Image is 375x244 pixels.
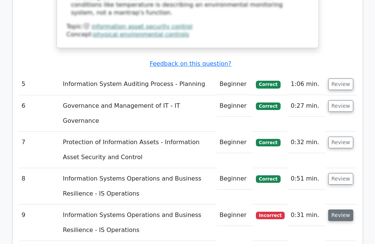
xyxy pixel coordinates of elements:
[217,205,253,226] td: Beginner
[60,205,217,241] td: Information Systems Operations and Business Resilience - IS Operations
[67,31,309,39] div: Concept:
[256,139,280,146] span: Correct
[60,132,217,168] td: Protection of Information Assets - Information Asset Security and Control
[288,205,325,226] td: 0:31 min.
[256,175,280,183] span: Correct
[328,209,354,221] button: Review
[217,74,253,95] td: Beginner
[328,78,354,90] button: Review
[217,168,253,190] td: Beginner
[19,74,60,95] td: 5
[19,132,60,168] td: 7
[93,31,189,38] a: physical environmental controls
[217,132,253,153] td: Beginner
[328,137,354,148] button: Review
[60,168,217,205] td: Information Systems Operations and Business Resilience - IS Operations
[19,205,60,241] td: 9
[288,132,325,153] td: 0:32 min.
[256,81,280,88] span: Correct
[288,74,325,95] td: 1:06 min.
[256,212,285,219] span: Incorrect
[328,100,354,112] button: Review
[288,95,325,117] td: 0:27 min.
[256,102,280,110] span: Correct
[19,168,60,205] td: 8
[60,95,217,132] td: Governance and Management of IT - IT Governance
[67,23,309,31] div: Topic:
[60,74,217,95] td: Information System Auditing Process - Planning
[288,168,325,190] td: 0:51 min.
[328,173,354,185] button: Review
[91,23,193,30] a: information asset security control
[217,95,253,117] td: Beginner
[19,95,60,132] td: 6
[149,60,231,67] a: Feedback on this question?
